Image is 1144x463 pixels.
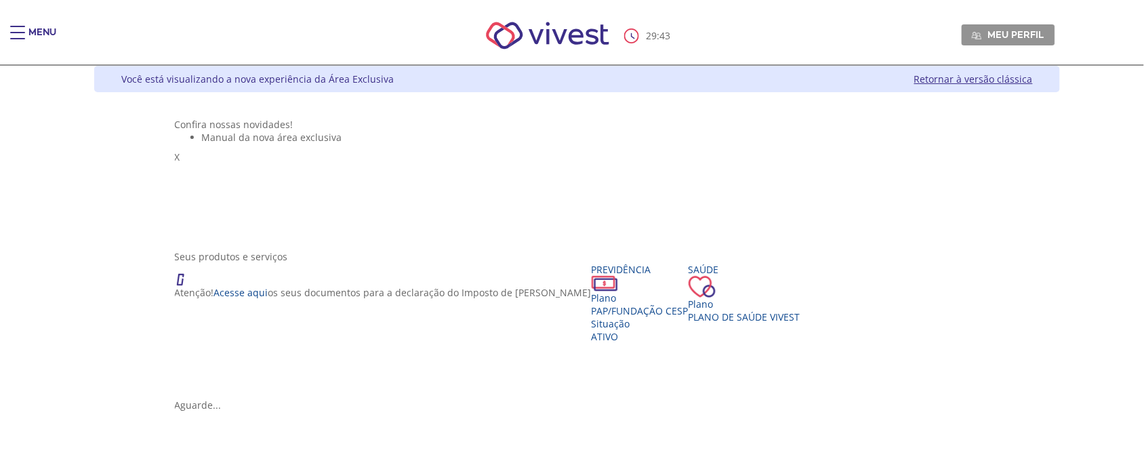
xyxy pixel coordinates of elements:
[659,29,670,42] span: 43
[175,150,180,163] span: X
[28,26,56,53] div: Menu
[592,330,619,343] span: Ativo
[646,29,657,42] span: 29
[689,263,800,323] a: Saúde PlanoPlano de Saúde VIVEST
[214,286,268,299] a: Acesse aqui
[592,276,618,291] img: ico_dinheiro.png
[592,304,689,317] span: PAP/Fundação CESP
[175,250,980,411] section: <span lang="en" dir="ltr">ProdutosCard</span>
[914,73,1033,85] a: Retornar à versão clássica
[175,118,980,237] section: <span lang="pt-BR" dir="ltr">Visualizador do Conteúdo da Web</span> 1
[988,28,1044,41] span: Meu perfil
[624,28,673,43] div: :
[689,298,800,310] div: Plano
[175,286,592,299] p: Atenção! os seus documentos para a declaração do Imposto de [PERSON_NAME]
[689,263,800,276] div: Saúde
[175,118,980,131] div: Confira nossas novidades!
[592,317,689,330] div: Situação
[121,73,394,85] div: Você está visualizando a nova experiência da Área Exclusiva
[592,291,689,304] div: Plano
[175,250,980,263] div: Seus produtos e serviços
[972,31,982,41] img: Meu perfil
[962,24,1055,45] a: Meu perfil
[175,263,198,286] img: ico_atencao.png
[592,263,689,343] a: Previdência PlanoPAP/Fundação CESP SituaçãoAtivo
[202,131,342,144] span: Manual da nova área exclusiva
[471,7,625,64] img: Vivest
[175,399,980,411] div: Aguarde...
[689,276,716,298] img: ico_coracao.png
[689,310,800,323] span: Plano de Saúde VIVEST
[592,263,689,276] div: Previdência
